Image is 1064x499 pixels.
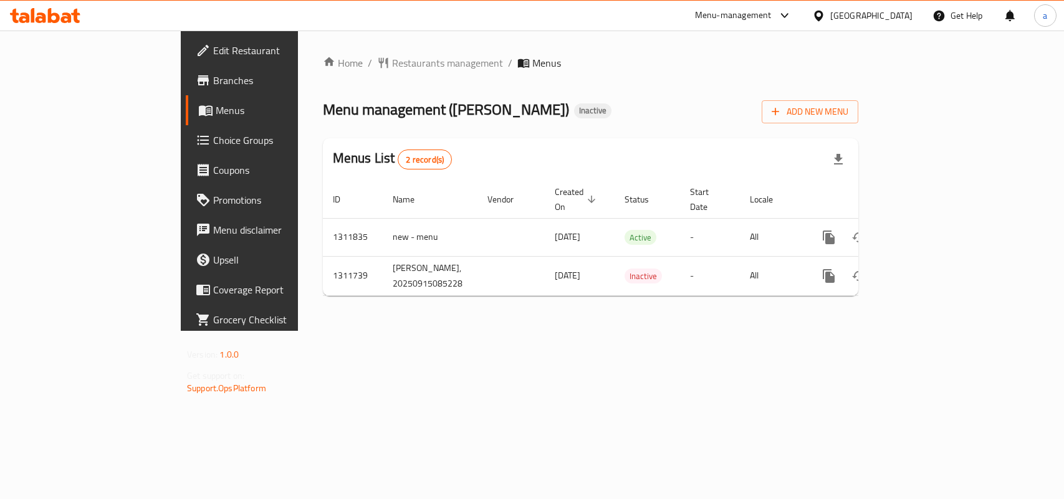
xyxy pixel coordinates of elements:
a: Upsell [186,245,358,275]
span: Menus [216,103,348,118]
span: Promotions [213,192,348,207]
nav: breadcrumb [323,55,858,70]
button: Change Status [844,261,874,291]
span: Branches [213,73,348,88]
span: [DATE] [555,229,580,245]
span: Inactive [574,105,611,116]
span: [DATE] [555,267,580,283]
div: Export file [823,145,853,174]
span: ID [333,192,357,207]
span: Choice Groups [213,133,348,148]
a: Menu disclaimer [186,215,358,245]
span: Locale [750,192,789,207]
span: a [1043,9,1047,22]
td: - [680,256,740,295]
div: [GEOGRAPHIC_DATA] [830,9,913,22]
span: Coverage Report [213,282,348,297]
a: Support.OpsPlatform [187,380,266,396]
a: Promotions [186,185,358,215]
button: Change Status [844,222,874,252]
span: Status [625,192,665,207]
span: Grocery Checklist [213,312,348,327]
td: [PERSON_NAME], 20250915085228 [383,256,477,295]
div: Inactive [574,103,611,118]
li: / [508,55,512,70]
a: Restaurants management [377,55,503,70]
span: Menu management ( [PERSON_NAME] ) [323,95,569,123]
span: Inactive [625,269,662,283]
span: Name [393,192,431,207]
div: Menu-management [695,8,772,23]
button: Add New Menu [762,100,858,123]
td: All [740,256,804,295]
span: Upsell [213,252,348,267]
span: Active [625,230,656,245]
div: Total records count [398,150,452,169]
span: Restaurants management [392,55,503,70]
button: more [814,222,844,252]
div: Active [625,230,656,245]
a: Branches [186,65,358,95]
td: - [680,218,740,256]
a: Choice Groups [186,125,358,155]
span: Edit Restaurant [213,43,348,58]
span: Coupons [213,163,348,178]
span: Add New Menu [772,104,848,120]
table: enhanced table [323,181,944,296]
span: 2 record(s) [398,154,451,166]
span: Vendor [487,192,530,207]
a: Edit Restaurant [186,36,358,65]
span: Created On [555,184,600,214]
span: Menu disclaimer [213,222,348,237]
span: Get support on: [187,368,244,384]
a: Coupons [186,155,358,185]
td: All [740,218,804,256]
th: Actions [804,181,944,219]
a: Menus [186,95,358,125]
button: more [814,261,844,291]
span: 1.0.0 [219,346,239,363]
a: Coverage Report [186,275,358,305]
li: / [368,55,372,70]
span: Version: [187,346,218,363]
span: Menus [532,55,561,70]
td: new - menu [383,218,477,256]
span: Start Date [690,184,725,214]
h2: Menus List [333,149,452,169]
a: Grocery Checklist [186,305,358,335]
